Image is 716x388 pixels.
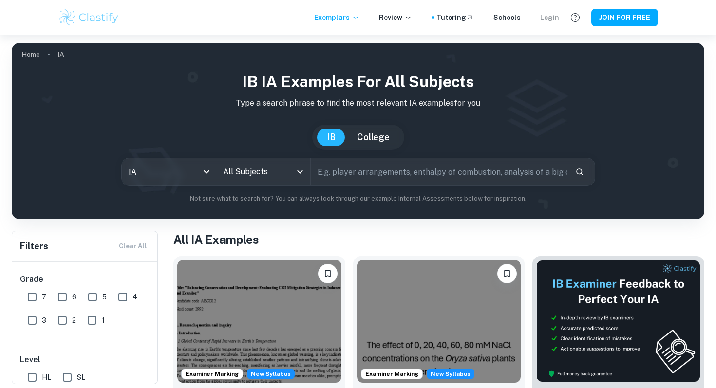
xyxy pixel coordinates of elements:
[317,129,345,146] button: IB
[42,315,46,326] span: 3
[311,158,567,185] input: E.g. player arrangements, enthalpy of combustion, analysis of a big city...
[102,292,107,302] span: 5
[58,8,120,27] img: Clastify logo
[122,158,216,185] div: IA
[293,165,307,179] button: Open
[42,292,46,302] span: 7
[536,260,700,382] img: Thumbnail
[427,369,474,379] span: New Syllabus
[314,12,359,23] p: Exemplars
[361,370,422,378] span: Examiner Marking
[57,49,64,60] p: IA
[318,264,338,283] button: Please log in to bookmark exemplars
[102,315,105,326] span: 1
[72,315,76,326] span: 2
[20,354,151,366] h6: Level
[357,260,521,383] img: ESS IA example thumbnail: To what extent do diPerent NaCl concentr
[571,164,588,180] button: Search
[19,97,697,109] p: Type a search phrase to find the most relevant IA examples for you
[567,9,584,26] button: Help and Feedback
[497,264,517,283] button: Please log in to bookmark exemplars
[20,240,48,253] h6: Filters
[347,129,399,146] button: College
[19,194,697,203] p: Not sure what to search for? You can always look through our example Internal Assessments below f...
[173,231,704,248] h1: All IA Examples
[493,12,521,23] a: Schools
[540,12,559,23] a: Login
[19,70,697,93] h1: IB IA examples for all subjects
[42,372,51,383] span: HL
[436,12,474,23] a: Tutoring
[20,274,151,285] h6: Grade
[77,372,85,383] span: SL
[132,292,137,302] span: 4
[427,369,474,379] div: Starting from the May 2026 session, the ESS IA requirements have changed. We created this exempla...
[72,292,76,302] span: 6
[591,9,658,26] button: JOIN FOR FREE
[182,370,243,378] span: Examiner Marking
[379,12,412,23] p: Review
[247,369,295,379] span: New Syllabus
[247,369,295,379] div: Starting from the May 2026 session, the ESS IA requirements have changed. We created this exempla...
[177,260,341,383] img: ESS IA example thumbnail: To what extent do CO2 emissions contribu
[21,48,40,61] a: Home
[12,43,704,219] img: profile cover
